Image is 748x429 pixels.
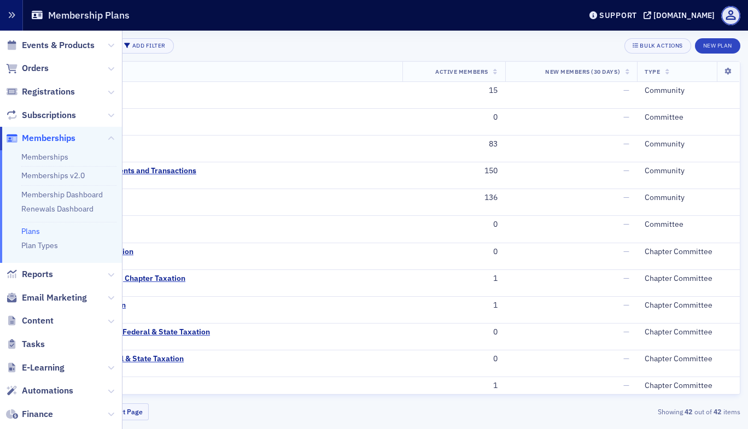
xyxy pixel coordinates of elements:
span: — [623,112,629,122]
div: Committee [645,113,732,122]
span: Tasks [22,338,45,350]
span: Automations [22,385,73,397]
span: — [623,380,629,390]
span: Email Marketing [22,292,87,304]
span: Active Members [435,68,488,75]
span: — [623,300,629,310]
div: Chapter Committee [645,381,732,391]
a: New Plan [695,40,740,50]
span: — [623,219,629,229]
span: New Members (30 Days) [545,68,620,75]
a: Events & Products [6,39,95,51]
div: 136 [410,193,497,203]
h1: Membership Plans [48,9,130,22]
a: Subscriptions [6,109,76,121]
button: [DOMAIN_NAME] [644,11,718,19]
div: Showing out of items [504,407,740,416]
div: Community [645,166,732,176]
span: — [623,166,629,175]
a: Reports [6,268,53,280]
div: Chapter Committee [645,327,732,337]
a: Tasks [6,338,45,350]
span: — [623,246,629,256]
span: Orders [22,62,49,74]
div: 0 [410,354,497,364]
div: Bulk Actions [640,43,682,49]
div: 1 [410,381,497,391]
button: Add Filter [116,38,174,54]
a: Email Marketing [6,292,87,304]
div: Chapter Committee [645,301,732,310]
div: Community [645,86,732,96]
div: Community [645,139,732,149]
div: Chapter Committee [645,274,732,284]
div: 1 [410,301,497,310]
span: — [623,139,629,149]
div: 15 [410,86,497,96]
a: Content [6,315,54,327]
span: Type [645,68,660,75]
div: 150 [410,166,497,176]
span: Subscriptions [22,109,76,121]
div: Community [645,193,732,203]
div: Chapter Committee [645,247,732,257]
span: — [623,192,629,202]
span: Reports [22,268,53,280]
span: Profile [721,6,740,25]
span: — [623,327,629,337]
strong: 42 [683,407,694,416]
strong: 42 [712,407,723,416]
a: Renewals Dashboard [21,204,93,214]
span: Registrations [22,86,75,98]
a: Registrations [6,86,75,98]
div: Chapter Committee [645,354,732,364]
a: Memberships [6,132,75,144]
div: 0 [410,247,497,257]
button: Bulk Actions [624,38,691,54]
span: — [623,273,629,283]
span: — [623,354,629,363]
div: 83 [410,139,497,149]
div: Committee [645,220,732,230]
div: 1 [410,274,497,284]
a: Membership Dashboard [21,190,103,199]
div: 0 [410,220,497,230]
div: Support [599,10,637,20]
span: Memberships [22,132,75,144]
div: [DOMAIN_NAME] [653,10,715,20]
span: Content [22,315,54,327]
a: Memberships v2.0 [21,171,85,180]
a: Automations [6,385,73,397]
span: — [623,85,629,95]
div: 0 [410,113,497,122]
div: 0 [410,327,497,337]
a: Plans [21,226,40,236]
a: Orders [6,62,49,74]
a: Memberships [21,152,68,162]
a: Plan Types [21,240,58,250]
a: Finance [6,408,53,420]
button: New Plan [695,38,740,54]
span: E-Learning [22,362,65,374]
a: E-Learning [6,362,65,374]
span: Finance [22,408,53,420]
span: Events & Products [22,39,95,51]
